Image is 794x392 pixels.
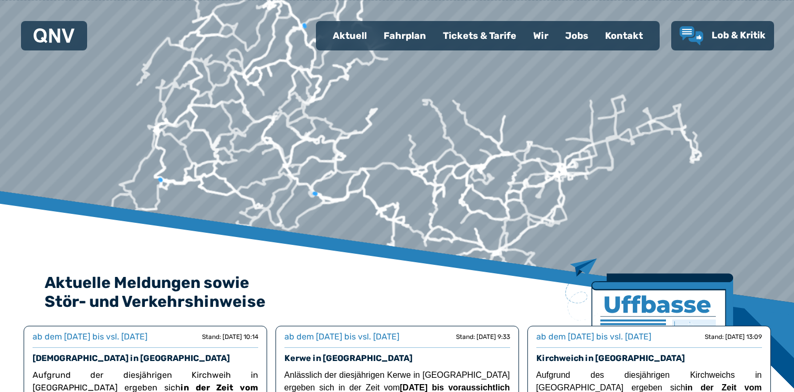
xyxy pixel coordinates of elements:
div: ab dem [DATE] bis vsl. [DATE] [536,331,651,343]
a: Fahrplan [375,22,435,49]
div: ab dem [DATE] bis vsl. [DATE] [284,331,399,343]
div: ab dem [DATE] bis vsl. [DATE] [33,331,147,343]
a: [DEMOGRAPHIC_DATA] in [GEOGRAPHIC_DATA] [33,353,230,363]
a: Wir [525,22,557,49]
a: Lob & Kritik [680,26,766,45]
h2: Aktuelle Meldungen sowie Stör- und Verkehrshinweise [45,273,750,311]
div: Stand: [DATE] 10:14 [202,333,258,341]
img: QNV Logo [34,28,75,43]
div: Stand: [DATE] 9:33 [456,333,510,341]
span: Lob & Kritik [712,29,766,41]
div: Stand: [DATE] 13:09 [705,333,762,341]
a: Aktuell [324,22,375,49]
a: Kontakt [597,22,651,49]
a: Tickets & Tarife [435,22,525,49]
img: Zeitung mit Titel Uffbase [565,259,733,389]
a: QNV Logo [34,25,75,46]
a: Kerwe in [GEOGRAPHIC_DATA] [284,353,412,363]
a: Kirchweich in [GEOGRAPHIC_DATA] [536,353,685,363]
a: Jobs [557,22,597,49]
